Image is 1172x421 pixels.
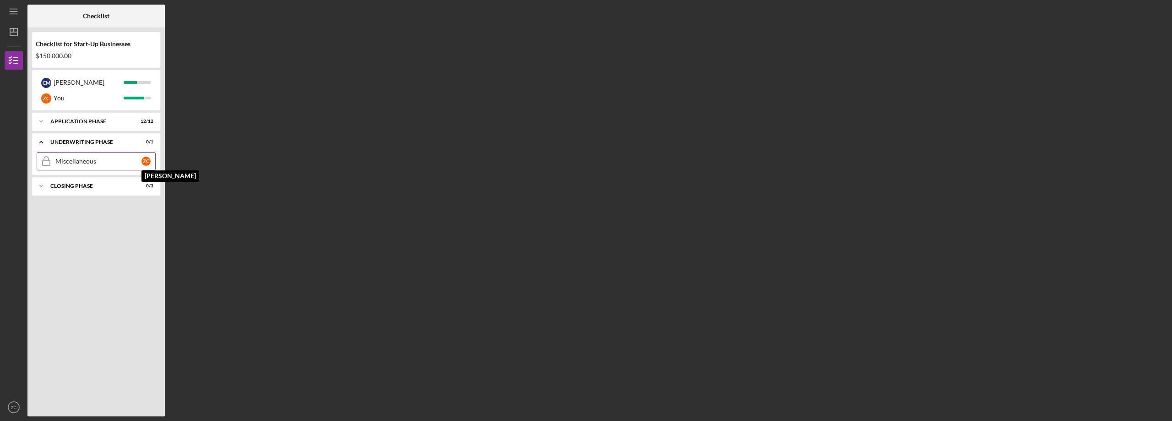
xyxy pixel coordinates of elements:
a: MiscellaneousZC[PERSON_NAME] [37,152,156,170]
div: 12 / 12 [137,119,153,124]
div: 0 / 3 [137,183,153,189]
div: $150,000.00 [36,52,157,60]
div: [PERSON_NAME] [54,75,124,90]
div: Checklist for Start-Up Businesses [36,40,157,48]
div: You [54,90,124,106]
div: Underwriting Phase [50,139,130,145]
div: Z C [41,93,51,104]
text: ZC [11,405,17,410]
button: ZC [5,398,23,416]
b: Checklist [83,12,109,20]
div: Miscellaneous [55,158,141,165]
div: 0 / 1 [137,139,153,145]
div: Application Phase [50,119,130,124]
div: Closing Phase [50,183,130,189]
div: C M [41,78,51,88]
div: Z C [141,157,151,166]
